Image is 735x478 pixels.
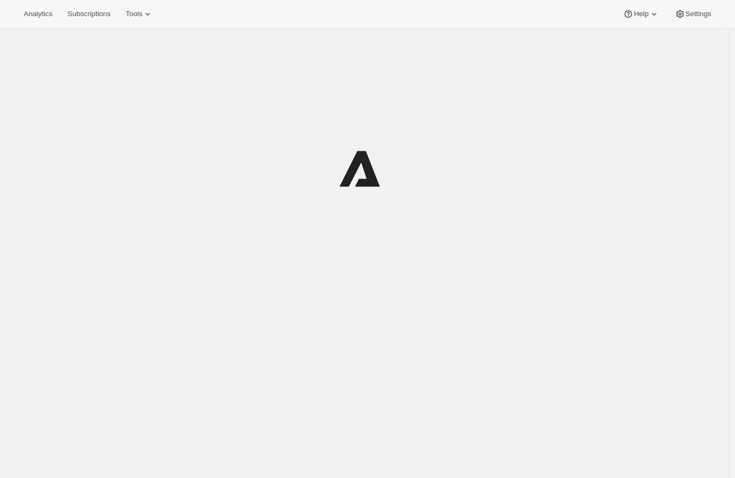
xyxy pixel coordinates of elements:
button: Analytics [17,6,59,22]
span: Subscriptions [67,10,110,18]
button: Help [616,6,665,22]
span: Help [634,10,648,18]
span: Tools [126,10,142,18]
span: Settings [685,10,711,18]
button: Subscriptions [61,6,117,22]
button: Settings [668,6,718,22]
button: Tools [119,6,160,22]
span: Analytics [24,10,52,18]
